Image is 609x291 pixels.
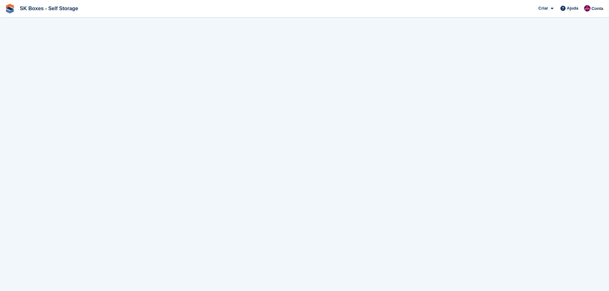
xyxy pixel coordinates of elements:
[17,3,81,14] a: SK Boxes - Self Storage
[567,5,578,11] span: Ajuda
[584,5,590,11] img: Joana Alegria
[5,4,15,13] img: stora-icon-8386f47178a22dfd0bd8f6a31ec36ba5ce8667c1dd55bd0f319d3a0aa187defe.svg
[538,5,548,11] span: Criar
[591,5,603,12] span: Conta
